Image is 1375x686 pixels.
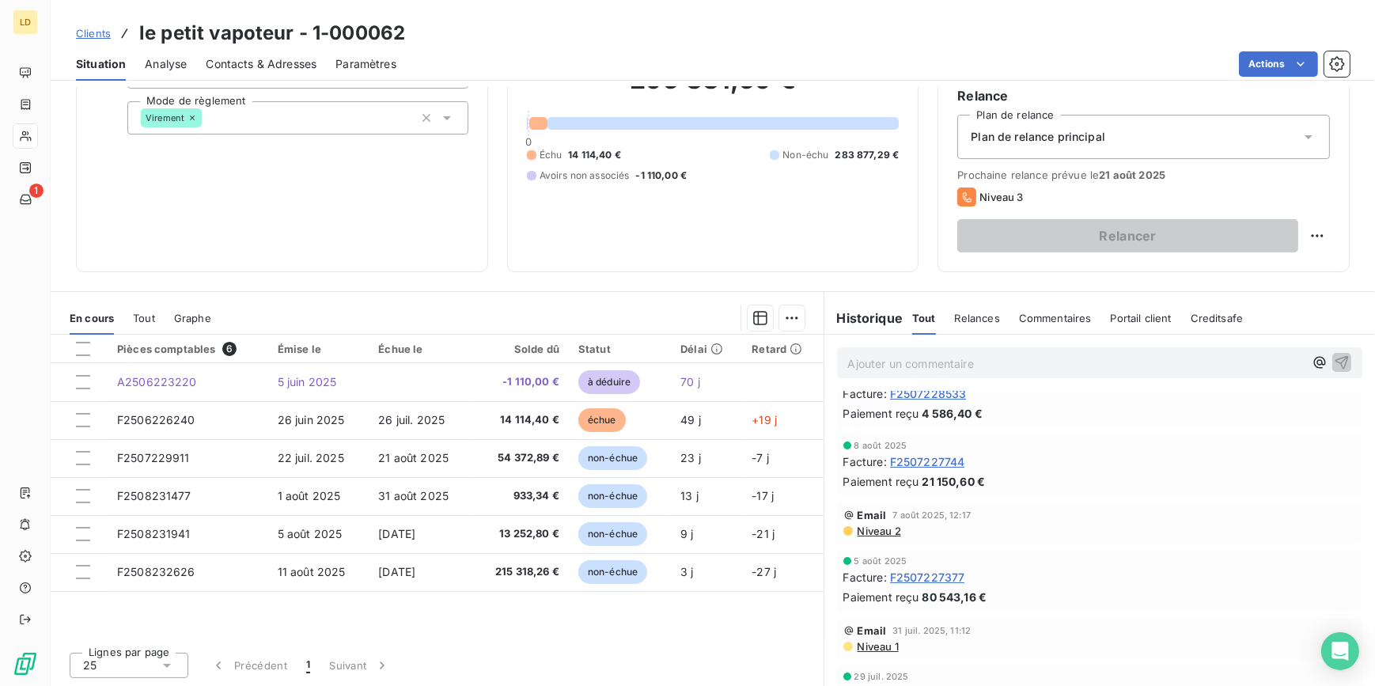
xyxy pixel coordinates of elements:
[843,385,887,402] span: Facture :
[922,589,987,605] span: 80 543,16 €
[752,565,776,578] span: -27 j
[636,169,687,183] span: -1 110,00 €
[378,527,415,540] span: [DATE]
[482,488,559,504] span: 933,34 €
[843,453,887,470] span: Facture :
[76,25,111,41] a: Clients
[578,446,647,470] span: non-échue
[752,413,777,426] span: +19 j
[843,473,919,490] span: Paiement reçu
[202,111,214,125] input: Ajouter une valeur
[752,343,813,355] div: Retard
[856,525,901,537] span: Niveau 2
[482,412,559,428] span: 14 114,40 €
[482,374,559,390] span: -1 110,00 €
[278,451,344,464] span: 22 juil. 2025
[378,343,463,355] div: Échue le
[890,453,965,470] span: F2507227744
[955,312,1000,324] span: Relances
[133,312,155,324] span: Tout
[578,343,661,355] div: Statut
[540,169,630,183] span: Avoirs non associés
[979,191,1023,203] span: Niveau 3
[117,489,191,502] span: F2508231477
[278,343,359,355] div: Émise le
[320,649,400,682] button: Suivant
[578,484,647,508] span: non-échue
[858,509,887,521] span: Email
[278,565,346,578] span: 11 août 2025
[482,343,559,355] div: Solde dû
[482,450,559,466] span: 54 372,89 €
[378,451,449,464] span: 21 août 2025
[278,375,337,388] span: 5 juin 2025
[680,413,701,426] span: 49 j
[578,522,647,546] span: non-échue
[680,565,693,578] span: 3 j
[854,672,909,681] span: 29 juil. 2025
[201,649,297,682] button: Précédent
[680,489,699,502] span: 13 j
[912,312,936,324] span: Tout
[76,27,111,40] span: Clients
[278,527,343,540] span: 5 août 2025
[680,343,733,355] div: Délai
[117,527,191,540] span: F2508231941
[139,19,405,47] h3: le petit vapoteur - 1-000062
[306,658,310,673] span: 1
[957,219,1298,252] button: Relancer
[540,148,562,162] span: Échu
[971,129,1105,145] span: Plan de relance principal
[378,489,449,502] span: 31 août 2025
[578,408,626,432] span: échue
[117,342,259,356] div: Pièces comptables
[680,375,700,388] span: 70 j
[843,405,919,422] span: Paiement reçu
[482,526,559,542] span: 13 252,80 €
[206,56,316,72] span: Contacts & Adresses
[890,569,965,586] span: F2507227377
[146,113,184,123] span: Virement
[83,658,97,673] span: 25
[117,413,195,426] span: F2506226240
[890,385,967,402] span: F2507228533
[892,626,971,635] span: 31 juil. 2025, 11:12
[843,569,887,586] span: Facture :
[1191,312,1244,324] span: Creditsafe
[13,187,37,212] a: 1
[76,56,126,72] span: Situation
[1111,312,1172,324] span: Portail client
[856,640,899,653] span: Niveau 1
[13,9,38,35] div: LD
[117,565,195,578] span: F2508232626
[174,312,211,324] span: Graphe
[117,375,197,388] span: A2506223220
[854,556,907,566] span: 5 août 2025
[578,560,647,584] span: non-échue
[1099,169,1165,181] span: 21 août 2025
[13,651,38,677] img: Logo LeanPay
[145,56,187,72] span: Analyse
[1239,51,1318,77] button: Actions
[117,451,190,464] span: F2507229911
[278,413,345,426] span: 26 juin 2025
[782,148,828,162] span: Non-échu
[335,56,396,72] span: Paramètres
[680,527,693,540] span: 9 j
[297,649,320,682] button: 1
[525,135,532,148] span: 0
[70,312,114,324] span: En cours
[854,441,907,450] span: 8 août 2025
[1321,632,1359,670] div: Open Intercom Messenger
[222,342,237,356] span: 6
[378,565,415,578] span: [DATE]
[378,413,445,426] span: 26 juil. 2025
[568,148,621,162] span: 14 114,40 €
[835,148,900,162] span: 283 877,29 €
[824,309,903,328] h6: Historique
[578,370,640,394] span: à déduire
[957,169,1330,181] span: Prochaine relance prévue le
[922,473,985,490] span: 21 150,60 €
[527,64,900,112] h2: 296 881,69 €
[1019,312,1092,324] span: Commentaires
